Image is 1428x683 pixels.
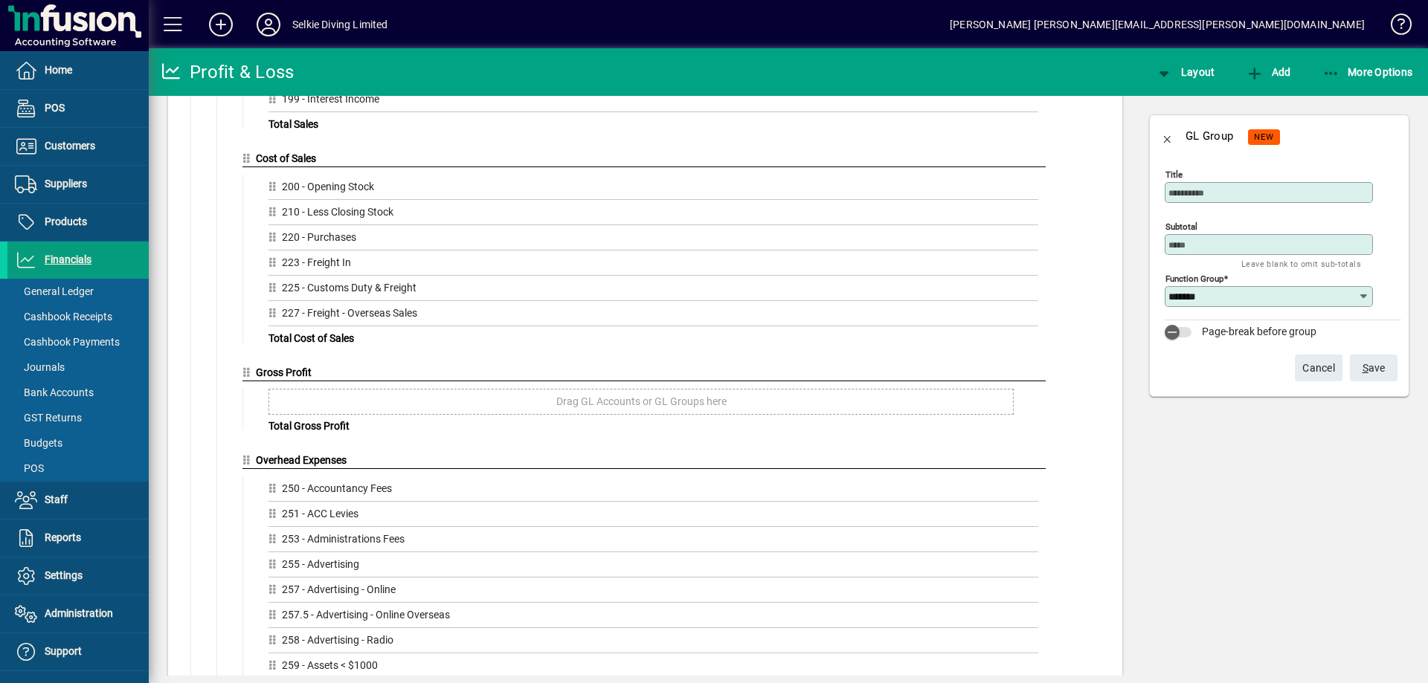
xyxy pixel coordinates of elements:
span: Cashbook Payments [15,336,120,348]
a: Journals [7,355,149,380]
mat-label: Title [1165,169,1183,180]
a: Cashbook Payments [7,329,149,355]
div: 210 - Less Closing Stock [268,204,1038,225]
span: Bank Accounts [15,386,94,398]
div: 227 - Freight - Overseas Sales [268,305,1038,326]
span: Cost of Sales [256,152,316,164]
div: 259 - Assets < $1000 [268,658,1038,679]
span: NEW [1254,132,1274,142]
span: More Options [1322,66,1413,78]
div: GL Group [1186,124,1233,148]
a: Home [7,52,149,89]
span: Support [45,645,82,657]
span: Journals [15,361,65,373]
span: Gross Profit [256,366,312,378]
a: Products [7,204,149,241]
div: 220 - Purchases [268,230,1038,250]
div: 257.5 - Advertising - Online Overseas [268,607,1038,628]
span: Drag GL Accounts or GL Groups here [268,389,1014,415]
a: POS [7,90,149,127]
mat-hint: Leave blank to omit sub-totals [1241,255,1361,272]
button: Add [1242,59,1294,85]
span: Layout [1155,66,1215,78]
span: Overhead Expenses [256,454,347,466]
span: S [1363,362,1368,374]
span: GST Returns [15,412,82,424]
span: POS [45,102,65,114]
button: Add [197,11,245,38]
a: Administration [7,595,149,632]
div: [PERSON_NAME] [PERSON_NAME][EMAIL_ADDRESS][PERSON_NAME][DOMAIN_NAME] [950,13,1365,36]
div: Profit & Loss [160,60,294,84]
span: Suppliers [45,178,87,190]
button: More Options [1319,59,1417,85]
div: 258 - Advertising - Radio [268,632,1038,653]
button: Cancel [1295,355,1342,381]
button: Layout [1151,59,1218,85]
app-page-header-button: View chart layout [1139,59,1230,85]
a: Cashbook Receipts [7,304,149,329]
button: Save [1350,355,1398,381]
div: 223 - Freight In [268,255,1038,276]
a: General Ledger [7,279,149,304]
span: Total Sales [268,118,318,130]
a: Bank Accounts [7,380,149,405]
span: Financials [45,253,91,265]
mat-label: Subtotal [1165,221,1197,232]
span: Total Gross Profit [268,420,350,432]
a: Settings [7,557,149,595]
span: Customers [45,140,95,152]
span: Cancel [1302,356,1335,381]
button: Back [1150,118,1186,154]
a: Staff [7,482,149,519]
div: 257 - Advertising - Online [268,582,1038,603]
a: Reports [7,519,149,557]
div: 255 - Advertising [268,557,1038,577]
span: Add [1246,66,1290,78]
mat-label: Function Group [1165,273,1223,284]
span: ave [1363,356,1386,381]
span: Settings [45,569,83,581]
span: Total Cost of Sales [268,332,354,344]
span: Products [45,216,87,227]
div: 250 - Accountancy Fees [268,481,1038,502]
span: Budgets [15,437,62,449]
div: 200 - Opening Stock [268,179,1038,200]
a: Customers [7,128,149,165]
div: Selkie Diving Limited [292,13,388,36]
span: Page-break before group [1202,326,1316,337]
span: Staff [45,493,68,505]
button: Profile [245,11,292,38]
div: 251 - ACC Levies [268,506,1038,527]
span: General Ledger [15,285,94,297]
a: GST Returns [7,405,149,430]
div: 199 - Interest Income [268,91,1038,112]
a: Budgets [7,430,149,456]
div: 253 - Administrations Fees [268,531,1038,552]
span: Home [45,64,72,76]
a: Knowledge Base [1380,3,1409,51]
span: Reports [45,531,81,543]
a: Support [7,633,149,670]
span: Administration [45,607,113,619]
a: Suppliers [7,166,149,203]
span: Cashbook Receipts [15,311,112,323]
span: POS [15,462,44,474]
div: 225 - Customs Duty & Freight [268,280,1038,301]
a: POS [7,456,149,481]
